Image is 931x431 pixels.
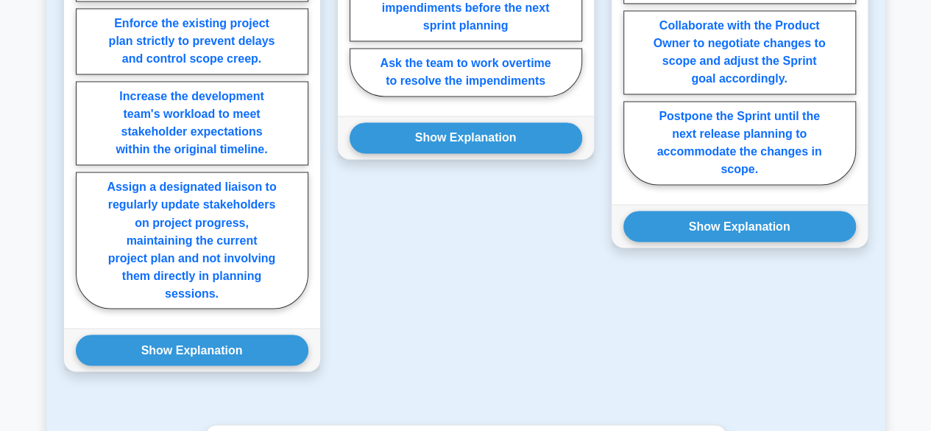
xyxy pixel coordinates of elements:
[76,334,308,365] button: Show Explanation
[350,122,582,153] button: Show Explanation
[623,101,856,185] label: Postpone the Sprint until the next release planning to accommodate the changes in scope.
[76,8,308,74] label: Enforce the existing project plan strictly to prevent delays and control scope creep.
[350,48,582,97] label: Ask the team to work overtime to resolve the impendiments
[623,211,856,242] button: Show Explanation
[623,10,856,94] label: Collaborate with the Product Owner to negotiate changes to scope and adjust the Sprint goal accor...
[76,172,308,309] label: Assign a designated liaison to regularly update stakeholders on project progress, maintaining the...
[76,81,308,165] label: Increase the development team's workload to meet stakeholder expectations within the original tim...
